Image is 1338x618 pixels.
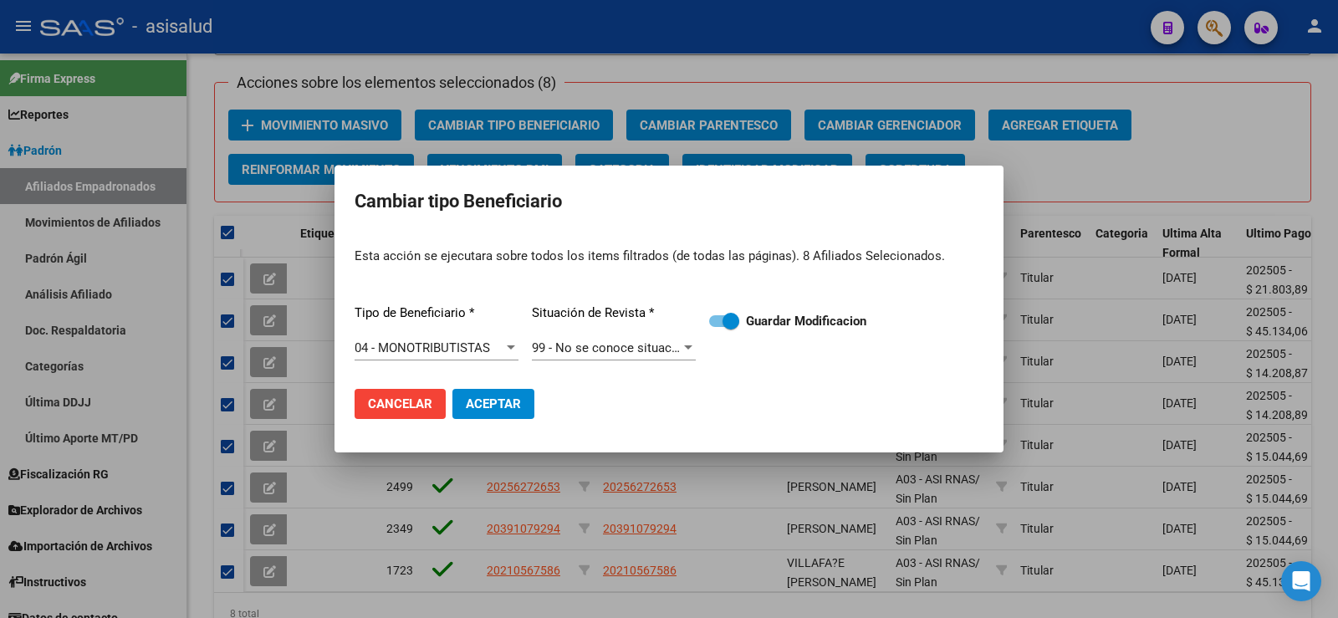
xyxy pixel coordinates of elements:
p: Esta acción se ejecutara sobre todos los items filtrados (de todas las páginas). 8 Afiliados Sele... [355,247,945,266]
h2: Cambiar tipo Beneficiario [355,186,983,217]
span: 99 - No se conoce situación de revista [532,340,747,355]
span: 04 - MONOTRIBUTISTAS [355,340,490,355]
p: Situación de Revista * [532,304,696,323]
span: Aceptar [466,396,521,411]
p: Tipo de Beneficiario * [355,304,518,323]
span: Cancelar [368,396,432,411]
button: Aceptar [452,389,534,419]
button: Cancelar [355,389,446,419]
div: Open Intercom Messenger [1281,561,1321,601]
strong: Guardar Modificacion [746,314,866,329]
